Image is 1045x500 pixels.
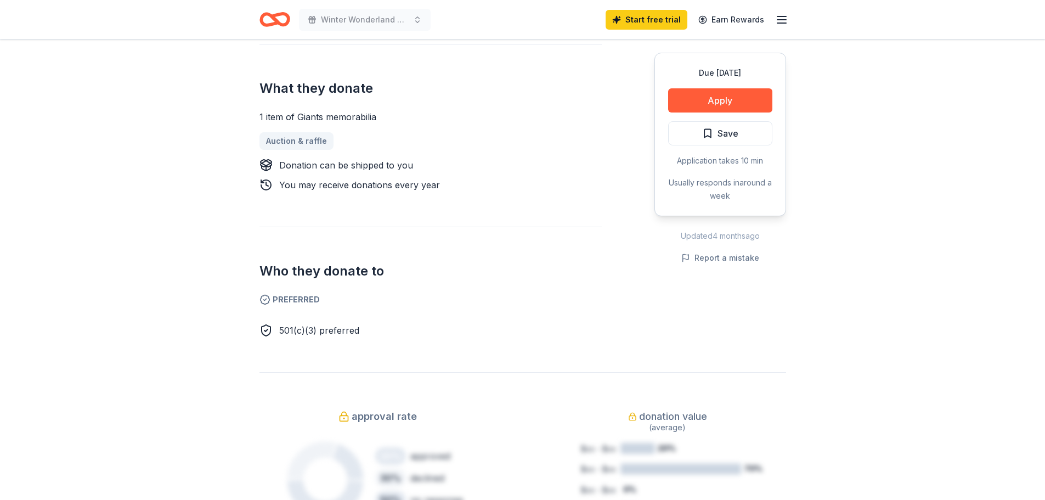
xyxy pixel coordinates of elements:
button: Save [668,121,772,145]
button: Report a mistake [681,251,759,265]
div: Donation can be shipped to you [279,159,413,172]
tspan: 0% [623,485,636,494]
a: Auction & raffle [259,132,334,150]
h2: Who they donate to [259,262,602,280]
div: Application takes 10 min [668,154,772,167]
h2: What they donate [259,80,602,97]
span: Preferred [259,293,602,306]
div: 1 item of Giants memorabilia [259,110,602,123]
tspan: $xx - $xx [581,464,616,474]
span: approval rate [352,408,417,425]
div: declined [410,471,444,485]
button: Winter Wonderland Annual Gala Party [299,9,431,31]
div: Due [DATE] [668,66,772,80]
div: You may receive donations every year [279,178,440,192]
div: 30 % [375,469,406,487]
span: Save [718,126,738,141]
tspan: 20% [658,443,676,453]
span: Winter Wonderland Annual Gala Party [321,13,409,26]
div: Updated 4 months ago [654,229,786,243]
span: 501(c)(3) preferred [279,325,359,336]
tspan: $xx - $xx [581,444,616,453]
div: (average) [549,421,786,434]
a: Home [259,7,290,32]
tspan: 70% [744,464,762,473]
button: Apply [668,88,772,113]
div: Usually responds in around a week [668,176,772,203]
a: Earn Rewards [692,10,771,30]
span: donation value [639,408,707,425]
tspan: $xx - $xx [581,485,616,495]
div: approved [410,450,450,463]
a: Start free trial [606,10,687,30]
div: 20 % [375,447,406,465]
